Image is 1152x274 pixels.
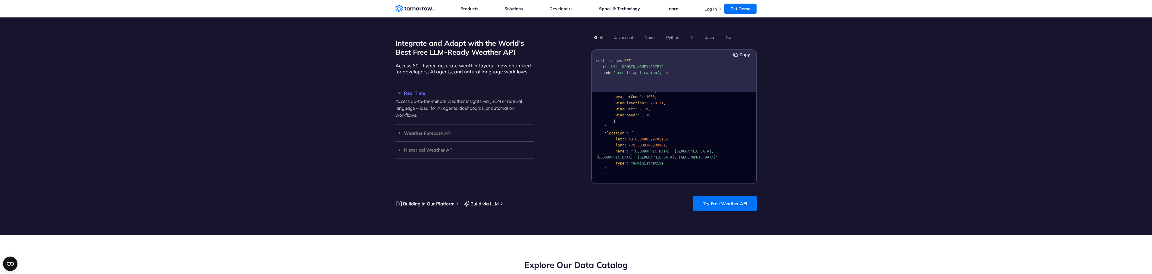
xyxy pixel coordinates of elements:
p: Access up-to-the-minute weather insights via JSON or natural language – ideal for AI agents, dash... [395,98,534,119]
span: "windDirection" [613,101,646,105]
span: "[GEOGRAPHIC_DATA], [GEOGRAPHIC_DATA], [GEOGRAPHIC_DATA], [GEOGRAPHIC_DATA], [GEOGRAPHIC_DATA]" [596,149,718,159]
span: : [626,161,629,165]
h3: Weather Forecast API [395,131,534,135]
a: Products [460,6,478,11]
a: Solutions [504,6,523,11]
button: Javascript [612,32,635,43]
span: 'accept: application/json' [613,71,670,75]
span: 1000 [646,95,655,99]
span: , [607,125,609,129]
span: : [626,149,629,153]
span: '[URL][DOMAIN_NAME][DATE]' [607,65,663,69]
span: "type" [613,161,626,165]
span: 278.31 [650,101,663,105]
span: "lon" [613,143,624,147]
button: R [688,32,696,43]
button: Go [723,32,733,43]
span: : [642,95,644,99]
a: Learn [667,6,678,11]
a: Building in Our Platform [395,200,454,208]
span: url [600,65,607,69]
button: Python [664,32,681,43]
span: "administrative" [631,161,666,165]
button: Java [703,32,716,43]
h2: Explore Our Data Catalog [395,259,757,271]
span: } [604,125,607,129]
span: 1.19 [639,107,648,111]
span: , [655,95,657,99]
span: } [604,167,607,171]
span: , [663,101,666,105]
span: -- [596,65,600,69]
span: "lat" [613,137,624,141]
span: 79.3839340209961 [631,143,666,147]
span: 43.653480529785156 [629,137,668,141]
span: : [637,113,639,117]
a: Developers [549,6,573,11]
span: "windSpeed" [613,113,637,117]
span: - [629,143,631,147]
span: curl [596,59,605,63]
a: Try Free Weather API [693,196,757,211]
a: Space & Technology [599,6,640,11]
a: Log In [704,6,717,12]
span: : [624,137,626,141]
button: Copy [733,51,752,58]
span: request [609,59,624,63]
button: Open CMP widget [3,257,17,271]
p: Access 60+ hyper-accurate weather layers – now optimized for developers, AI agents, and natural l... [395,63,534,75]
a: Get Demo [724,4,757,14]
button: Shell [591,32,605,43]
span: -- [596,71,600,75]
span: "location" [604,131,626,135]
a: Home link [395,4,435,13]
h3: Historical Weather API [395,148,534,152]
span: : [646,101,648,105]
span: { [631,131,633,135]
span: 1.19 [642,113,650,117]
h3: Real Time [395,91,534,95]
span: , [668,137,670,141]
span: "weatherCode" [613,95,642,99]
span: : [626,131,629,135]
span: : [624,143,626,147]
span: GET [624,59,631,63]
span: "name" [613,149,626,153]
h2: Integrate and Adapt with the World’s Best Free LLM-Ready Weather API [395,38,534,57]
span: , [648,107,650,111]
button: Node [642,32,657,43]
span: } [613,119,615,123]
span: -- [604,59,609,63]
span: } [604,173,607,177]
span: header [600,71,613,75]
span: "windGust" [613,107,635,111]
span: , [718,155,720,159]
span: : [635,107,637,111]
a: Build via LLM [463,200,499,208]
span: , [666,143,668,147]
